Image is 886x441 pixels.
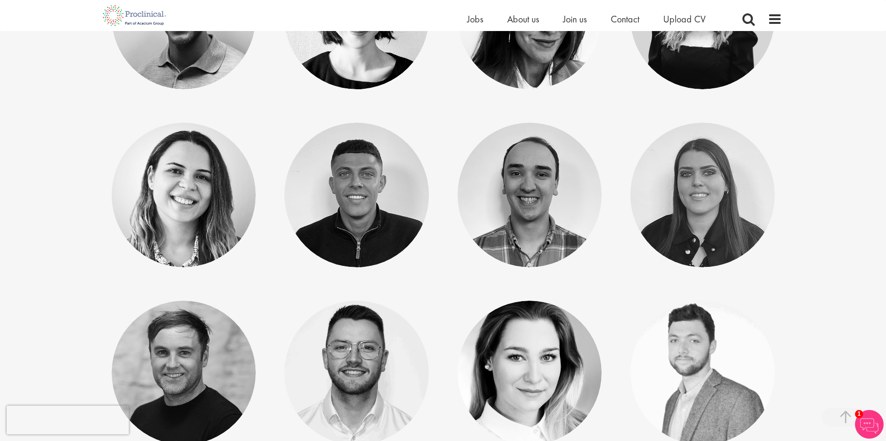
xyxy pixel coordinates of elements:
a: Join us [563,13,587,25]
a: Jobs [467,13,483,25]
span: 1 [855,410,863,418]
img: Chatbot [855,410,884,439]
a: Contact [611,13,639,25]
a: Upload CV [663,13,706,25]
iframe: reCAPTCHA [7,406,129,434]
a: About us [507,13,539,25]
